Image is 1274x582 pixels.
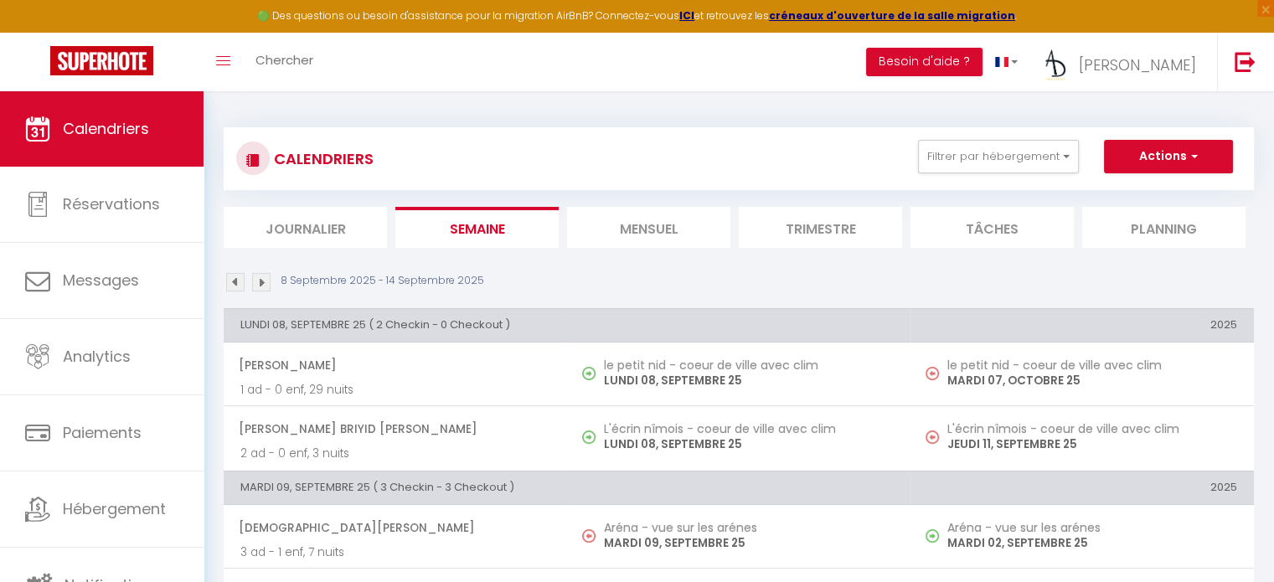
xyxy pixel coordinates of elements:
[239,349,550,381] span: [PERSON_NAME]
[604,435,894,453] p: LUNDI 08, SEPTEMBRE 25
[947,372,1237,389] p: MARDI 07, OCTOBRE 25
[910,207,1074,248] li: Tâches
[63,270,139,291] span: Messages
[63,422,142,443] span: Paiements
[224,471,910,504] th: MARDI 09, SEPTEMBRE 25 ( 3 Checkin - 3 Checkout )
[604,422,894,435] h5: L'écrin nîmois - coeur de ville avec clim
[240,543,550,561] p: 3 ad - 1 enf, 7 nuits
[240,445,550,462] p: 2 ad - 0 enf, 3 nuits
[1082,207,1246,248] li: Planning
[947,435,1237,453] p: JEUDI 11, SEPTEMBRE 25
[866,48,983,76] button: Besoin d'aide ?
[395,207,559,248] li: Semaine
[1104,140,1233,173] button: Actions
[947,422,1237,435] h5: L'écrin nîmois - coeur de ville avec clim
[926,529,939,543] img: NO IMAGE
[604,534,894,552] p: MARDI 09, SEPTEMBRE 25
[604,358,894,372] h5: le petit nid - coeur de ville avec clim
[63,346,131,367] span: Analytics
[1235,51,1256,72] img: logout
[243,33,326,91] a: Chercher
[255,51,313,69] span: Chercher
[1030,33,1217,91] a: ... [PERSON_NAME]
[1203,507,1261,569] iframe: Chat
[63,193,160,214] span: Réservations
[63,498,166,519] span: Hébergement
[281,273,484,289] p: 8 Septembre 2025 - 14 Septembre 2025
[270,140,374,178] h3: CALENDRIERS
[63,118,149,139] span: Calendriers
[947,358,1237,372] h5: le petit nid - coeur de ville avec clim
[910,471,1254,504] th: 2025
[947,521,1237,534] h5: Aréna - vue sur les arénes
[926,430,939,444] img: NO IMAGE
[239,512,550,543] span: [DEMOGRAPHIC_DATA][PERSON_NAME]
[947,534,1237,552] p: MARDI 02, SEPTEMBRE 25
[240,381,550,399] p: 1 ad - 0 enf, 29 nuits
[567,207,730,248] li: Mensuel
[1043,48,1068,84] img: ...
[604,372,894,389] p: LUNDI 08, SEPTEMBRE 25
[582,529,596,543] img: NO IMAGE
[13,7,64,57] button: Ouvrir le widget de chat LiveChat
[679,8,694,23] a: ICI
[910,308,1254,342] th: 2025
[224,308,910,342] th: LUNDI 08, SEPTEMBRE 25 ( 2 Checkin - 0 Checkout )
[1079,54,1196,75] span: [PERSON_NAME]
[739,207,902,248] li: Trimestre
[918,140,1079,173] button: Filtrer par hébergement
[50,46,153,75] img: Super Booking
[926,367,939,380] img: NO IMAGE
[239,413,550,445] span: [PERSON_NAME] Briyid [PERSON_NAME]
[224,207,387,248] li: Journalier
[604,521,894,534] h5: Aréna - vue sur les arénes
[769,8,1015,23] a: créneaux d'ouverture de la salle migration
